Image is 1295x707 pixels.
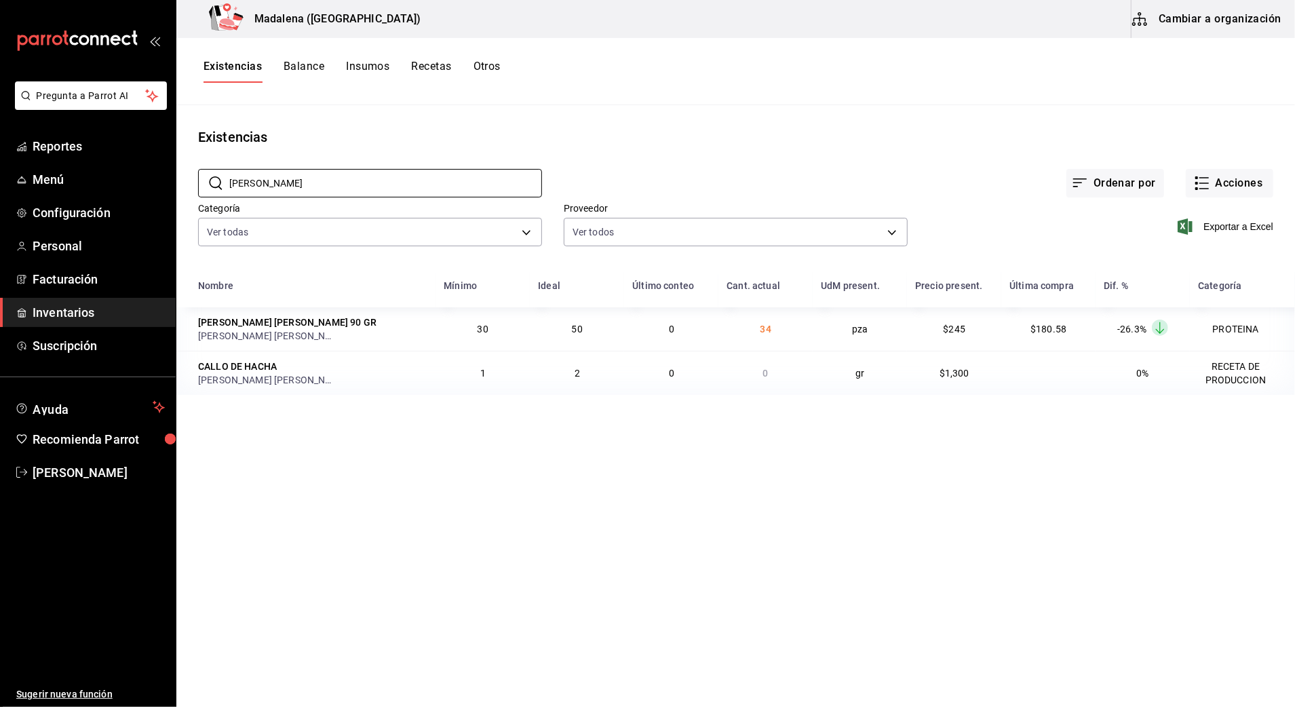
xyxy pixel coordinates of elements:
span: 2 [575,368,580,379]
div: UdM present. [821,280,880,291]
div: [PERSON_NAME] [PERSON_NAME] 90 GR [198,316,376,329]
button: Existencias [204,60,262,83]
label: Proveedor [564,204,908,214]
span: 0 [669,368,674,379]
div: Nombre [198,280,233,291]
a: Pregunta a Parrot AI [9,98,167,113]
div: Mínimo [444,280,477,291]
span: Sugerir nueva función [16,687,165,702]
div: Último conteo [632,280,694,291]
div: [PERSON_NAME] [PERSON_NAME] [198,329,334,343]
span: Facturación [33,270,165,288]
div: Categoría [1198,280,1241,291]
span: Reportes [33,137,165,155]
button: Insumos [346,60,389,83]
div: Dif. % [1104,280,1128,291]
td: PROTEINA [1190,307,1295,351]
td: gr [813,351,907,395]
td: pza [813,307,907,351]
div: [PERSON_NAME] [PERSON_NAME] [198,373,334,387]
span: Personal [33,237,165,255]
span: Ver todas [207,225,248,239]
button: Acciones [1186,169,1273,197]
span: Suscripción [33,337,165,355]
span: 1 [480,368,486,379]
span: $180.58 [1030,324,1066,335]
span: [PERSON_NAME] [33,463,165,482]
span: Recomienda Parrot [33,430,165,448]
div: Ideal [538,280,560,291]
div: Precio present. [915,280,982,291]
input: Buscar nombre de insumo [229,170,542,197]
label: Categoría [198,204,542,214]
button: Otros [473,60,501,83]
span: Ayuda [33,399,147,415]
span: 50 [572,324,583,335]
span: Inventarios [33,303,165,322]
span: $1,300 [940,368,969,379]
span: 0 [669,324,674,335]
button: Balance [284,60,324,83]
button: Recetas [411,60,451,83]
div: navigation tabs [204,60,501,83]
span: Configuración [33,204,165,222]
span: 34 [760,324,771,335]
span: Ver todos [573,225,614,239]
button: open_drawer_menu [149,35,160,46]
div: Última compra [1009,280,1074,291]
div: Existencias [198,127,267,147]
span: 0% [1137,368,1149,379]
button: Pregunta a Parrot AI [15,81,167,110]
span: Pregunta a Parrot AI [37,89,146,103]
span: -26.3% [1117,324,1146,335]
div: Cant. actual [727,280,780,291]
div: CALLO DE HACHA [198,360,277,373]
span: Menú [33,170,165,189]
span: $245 [943,324,965,335]
button: Exportar a Excel [1180,218,1273,235]
span: 30 [478,324,488,335]
span: 0 [763,368,769,379]
button: Ordenar por [1066,169,1164,197]
h3: Madalena ([GEOGRAPHIC_DATA]) [244,11,421,27]
td: RECETA DE PRODUCCION [1190,351,1295,395]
